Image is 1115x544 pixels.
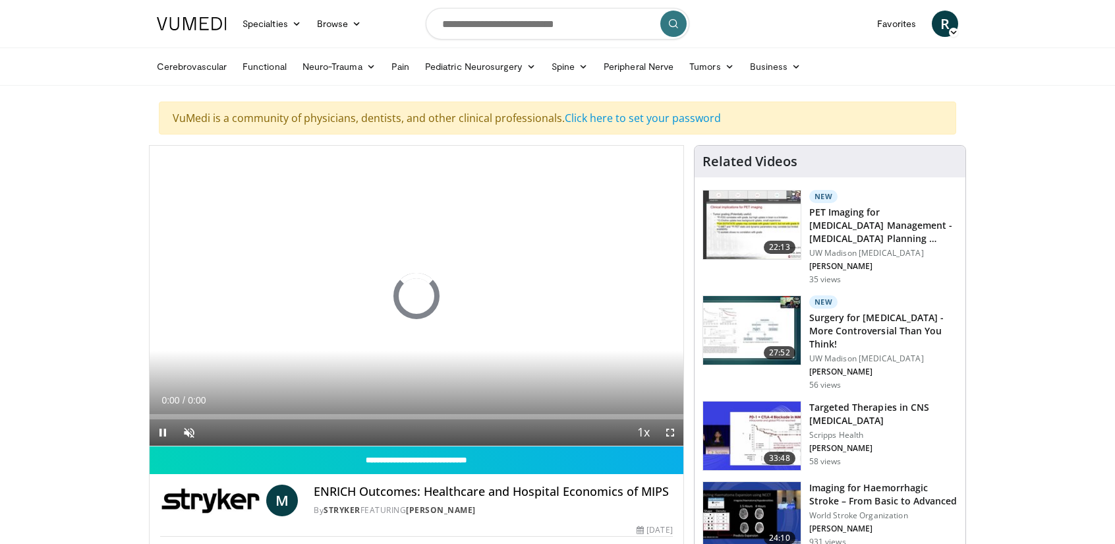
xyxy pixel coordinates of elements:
a: 22:13 New PET Imaging for [MEDICAL_DATA] Management - [MEDICAL_DATA] Planning … UW Madison [MEDIC... [702,190,958,285]
span: 33:48 [764,452,795,465]
a: Functional [235,53,295,80]
button: Pause [150,419,176,446]
img: Stryker [160,485,261,516]
h4: Related Videos [702,154,797,169]
p: [PERSON_NAME] [809,524,958,534]
a: Stryker [324,504,360,516]
img: 9baa249a-0302-4047-9491-1d293e84978f.150x105_q85_crop-smart_upscale.jpg [703,402,801,470]
p: UW Madison [MEDICAL_DATA] [809,353,958,364]
p: [PERSON_NAME] [809,367,958,377]
p: Scripps Health [809,430,958,440]
p: New [809,295,838,309]
a: M [266,485,298,516]
a: Neuro-Trauma [295,53,384,80]
p: [PERSON_NAME] [809,261,958,272]
a: Pediatric Neurosurgery [417,53,544,80]
a: 33:48 Targeted Therapies in CNS [MEDICAL_DATA] Scripps Health [PERSON_NAME] 58 views [702,401,958,471]
a: Peripheral Nerve [596,53,681,80]
button: Unmute [176,419,202,446]
img: VuMedi Logo [157,17,227,30]
span: 0:00 [188,395,206,406]
a: Business [742,53,809,80]
a: Pain [384,53,417,80]
span: / [183,395,185,406]
p: World Stroke Organization [809,510,958,521]
div: VuMedi is a community of physicians, dentists, and other clinical professionals. [159,102,956,135]
span: 27:52 [764,346,795,359]
a: Tumors [681,53,742,80]
button: Playback Rate [631,419,657,446]
p: New [809,190,838,203]
a: Browse [309,11,370,37]
a: Cerebrovascular [149,53,235,80]
a: [PERSON_NAME] [406,504,476,516]
a: Spine [544,53,596,80]
a: R [932,11,958,37]
div: Progress Bar [150,414,683,419]
img: 1c4632f2-a40d-4e4d-b1c5-323e508d40b9.150x105_q85_crop-smart_upscale.jpg [703,296,801,365]
h3: Imaging for Haemorrhagic Stroke – From Basic to Advanced [809,481,958,508]
video-js: Video Player [150,146,683,446]
button: Fullscreen [657,419,683,446]
span: 22:13 [764,241,795,254]
span: 0:00 [161,395,179,406]
div: [DATE] [637,524,672,536]
h3: PET Imaging for [MEDICAL_DATA] Management - [MEDICAL_DATA] Planning … [809,206,958,245]
p: 58 views [809,456,842,467]
a: 27:52 New Surgery for [MEDICAL_DATA] - More Controversial Than You Think! UW Madison [MEDICAL_DAT... [702,295,958,390]
input: Search topics, interventions [426,8,689,40]
div: By FEATURING [314,504,672,516]
p: 56 views [809,380,842,390]
a: Click here to set your password [565,111,721,125]
p: UW Madison [MEDICAL_DATA] [809,248,958,258]
h4: ENRICH Outcomes: Healthcare and Hospital Economics of MIPS [314,485,672,499]
a: Specialties [235,11,309,37]
p: 35 views [809,274,842,285]
h3: Surgery for [MEDICAL_DATA] - More Controversial Than You Think! [809,311,958,351]
img: 278948ba-f234-4894-bc6b-031609f237f2.150x105_q85_crop-smart_upscale.jpg [703,191,801,259]
p: [PERSON_NAME] [809,443,958,454]
a: Favorites [869,11,924,37]
h3: Targeted Therapies in CNS [MEDICAL_DATA] [809,401,958,427]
